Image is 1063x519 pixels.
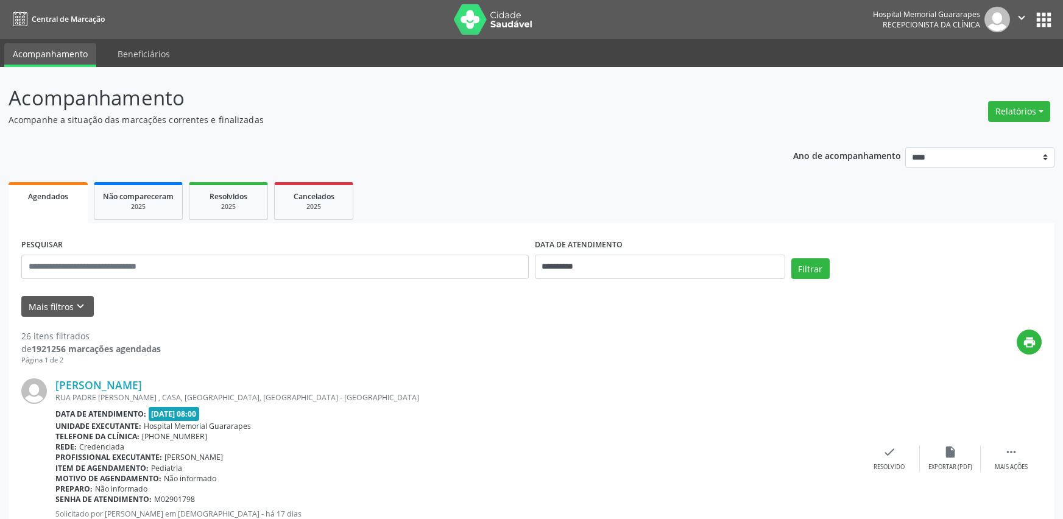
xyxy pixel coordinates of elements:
[294,191,334,202] span: Cancelados
[55,463,149,473] b: Item de agendamento:
[1023,336,1036,349] i: print
[149,407,200,421] span: [DATE] 08:00
[55,431,139,442] b: Telefone da clínica:
[103,191,174,202] span: Não compareceram
[883,445,896,459] i: check
[874,463,905,471] div: Resolvido
[995,463,1028,471] div: Mais ações
[55,452,162,462] b: Profissional executante:
[9,9,105,29] a: Central de Marcação
[79,442,124,452] span: Credenciada
[535,236,623,255] label: DATA DE ATENDIMENTO
[32,14,105,24] span: Central de Marcação
[21,355,161,365] div: Página 1 de 2
[55,409,146,419] b: Data de atendimento:
[21,330,161,342] div: 26 itens filtrados
[55,392,859,403] div: RUA PADRE [PERSON_NAME] , CASA, [GEOGRAPHIC_DATA], [GEOGRAPHIC_DATA] - [GEOGRAPHIC_DATA]
[55,421,141,431] b: Unidade executante:
[32,343,161,355] strong: 1921256 marcações agendadas
[883,19,980,30] span: Recepcionista da clínica
[1015,11,1028,24] i: 
[109,43,178,65] a: Beneficiários
[164,473,216,484] span: Não informado
[55,484,93,494] b: Preparo:
[21,378,47,404] img: img
[4,43,96,67] a: Acompanhamento
[873,9,980,19] div: Hospital Memorial Guararapes
[55,378,142,392] a: [PERSON_NAME]
[95,484,147,494] span: Não informado
[21,342,161,355] div: de
[21,236,63,255] label: PESQUISAR
[1017,330,1042,355] button: print
[210,191,247,202] span: Resolvidos
[55,494,152,504] b: Senha de atendimento:
[9,83,741,113] p: Acompanhamento
[55,473,161,484] b: Motivo de agendamento:
[74,300,87,313] i: keyboard_arrow_down
[944,445,957,459] i: insert_drive_file
[1005,445,1018,459] i: 
[791,258,830,279] button: Filtrar
[1033,9,1054,30] button: apps
[142,431,207,442] span: [PHONE_NUMBER]
[55,442,77,452] b: Rede:
[793,147,901,163] p: Ano de acompanhamento
[283,202,344,211] div: 2025
[154,494,195,504] span: M02901798
[151,463,182,473] span: Pediatria
[198,202,259,211] div: 2025
[103,202,174,211] div: 2025
[164,452,223,462] span: [PERSON_NAME]
[21,296,94,317] button: Mais filtroskeyboard_arrow_down
[28,191,68,202] span: Agendados
[984,7,1010,32] img: img
[928,463,972,471] div: Exportar (PDF)
[1010,7,1033,32] button: 
[988,101,1050,122] button: Relatórios
[9,113,741,126] p: Acompanhe a situação das marcações correntes e finalizadas
[144,421,251,431] span: Hospital Memorial Guararapes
